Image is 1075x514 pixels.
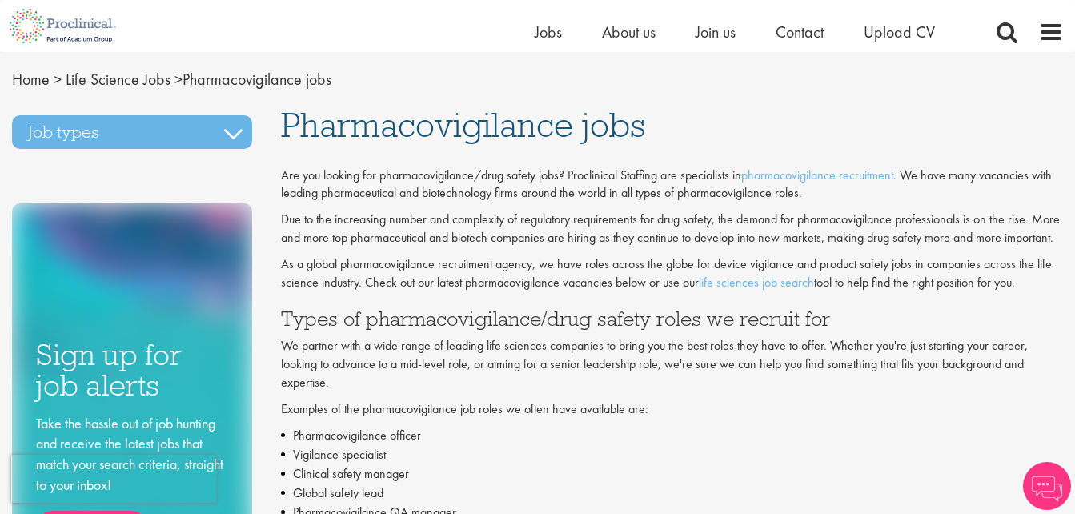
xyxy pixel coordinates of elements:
[699,274,814,291] a: life sciences job search
[281,426,1063,445] li: Pharmacovigilance officer
[12,69,331,90] span: Pharmacovigilance jobs
[741,167,893,183] a: pharmacovigilance recruitment
[1023,462,1071,510] img: Chatbot
[281,211,1063,247] p: Due to the increasing number and complexity of regulatory requirements for drug safety, the deman...
[696,22,736,42] a: Join us
[12,115,252,149] h3: Job types
[602,22,656,42] a: About us
[281,484,1063,503] li: Global safety lead
[776,22,824,42] a: Contact
[535,22,562,42] a: Jobs
[281,400,1063,419] p: Examples of the pharmacovigilance job roles we often have available are:
[54,69,62,90] span: >
[11,455,216,503] iframe: reCAPTCHA
[12,69,50,90] a: breadcrumb link to Home
[281,308,1063,329] h3: Types of pharmacovigilance/drug safety roles we recruit for
[281,464,1063,484] li: Clinical safety manager
[36,339,228,401] h3: Sign up for job alerts
[174,69,183,90] span: >
[281,445,1063,464] li: Vigilance specialist
[281,103,645,147] span: Pharmacovigilance jobs
[281,337,1063,392] p: We partner with a wide range of leading life sciences companies to bring you the best roles they ...
[66,69,170,90] a: breadcrumb link to Life Science Jobs
[281,167,1063,203] p: Are you looking for pharmacovigilance/drug safety jobs? Proclinical Staffing are specialists in ....
[864,22,935,42] a: Upload CV
[281,255,1063,292] p: As a global pharmacovigilance recruitment agency, we have roles across the globe for device vigil...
